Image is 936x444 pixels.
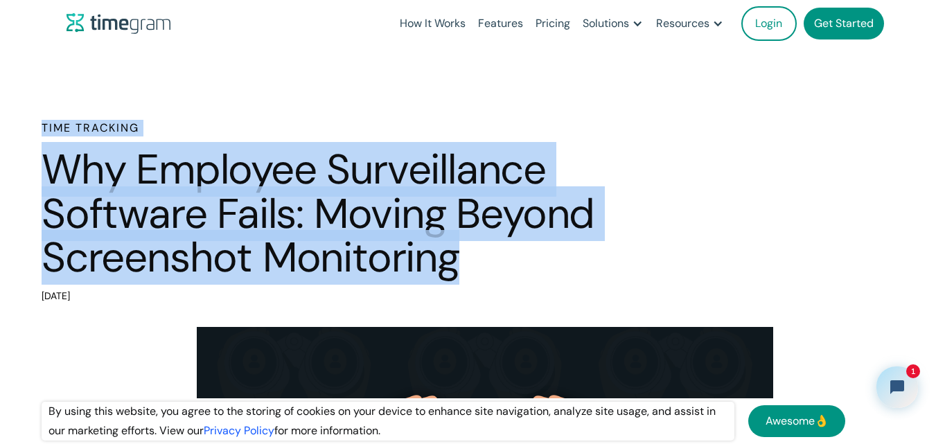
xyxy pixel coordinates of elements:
[804,8,884,39] a: Get Started
[42,120,624,136] h6: Time Tracking
[42,148,624,280] h1: Why Employee Surveillance Software Fails: Moving Beyond Screenshot Monitoring
[204,423,274,438] a: Privacy Policy
[748,405,845,437] a: Awesome👌
[42,402,734,441] div: By using this website, you agree to the storing of cookies on your device to enhance site navigat...
[42,287,624,306] div: [DATE]
[865,355,930,420] iframe: Tidio Chat
[656,14,709,33] div: Resources
[583,14,629,33] div: Solutions
[741,6,797,41] a: Login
